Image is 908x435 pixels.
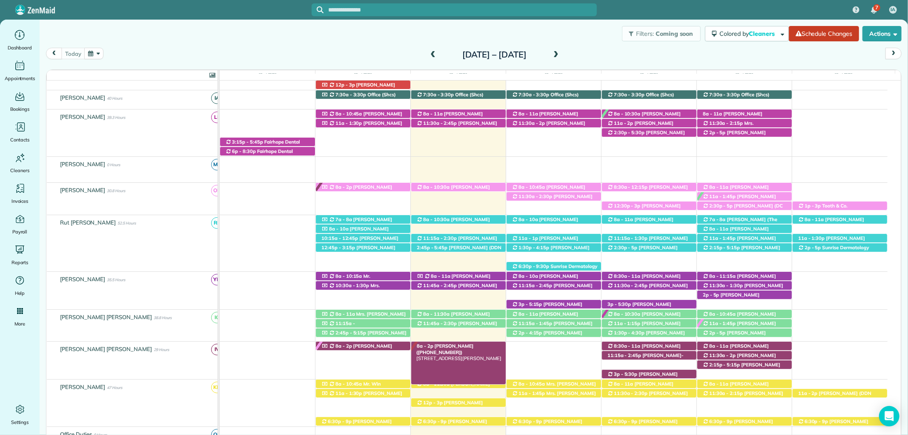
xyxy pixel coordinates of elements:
[862,26,902,41] button: Actions
[317,6,324,13] svg: Focus search
[10,135,29,144] span: Contacts
[613,311,641,317] span: 8a - 10:30a
[423,184,450,190] span: 8a - 10:30a
[507,109,601,118] div: [STREET_ADDRESS]
[518,282,553,288] span: 11:15a - 2:45p
[613,111,641,117] span: 8a - 10:30a
[702,226,769,238] span: [PERSON_NAME] ([PHONE_NUMBER])
[507,192,601,201] div: [STREET_ADDRESS]
[602,119,696,128] div: [STREET_ADDRESS]
[613,343,641,349] span: 8:30a - 11a
[607,184,688,196] span: [PERSON_NAME] ([PHONE_NUMBER])
[316,389,410,398] div: [STREET_ADDRESS]
[512,282,593,294] span: [PERSON_NAME] ([PHONE_NUMBER])
[613,371,638,377] span: 3p - 5:30p
[335,92,367,98] span: 7:30a - 3:30p
[416,343,434,349] span: 8a - 2p
[512,235,578,247] span: [PERSON_NAME] ([PHONE_NUMBER])
[702,381,769,393] span: [PERSON_NAME] ([PHONE_NUMBER])
[3,274,36,297] a: Help
[602,183,696,192] div: [STREET_ADDRESS][PERSON_NAME]
[602,90,696,99] div: 11940 [US_STATE] 181 - Fairhope, AL, 36532
[702,111,762,123] span: [PERSON_NAME] ([PHONE_NUMBER])
[518,216,538,222] span: 8a - 10a
[709,193,736,199] span: 11a - 1:45p
[335,120,363,126] span: 11a - 1:30p
[602,319,696,328] div: [STREET_ADDRESS]
[10,166,29,175] span: Cleaners
[423,282,457,288] span: 11:45a - 2:45p
[697,109,792,118] div: [STREET_ADDRESS]
[607,330,685,342] span: [PERSON_NAME] ([PHONE_NUMBER])
[411,234,506,243] div: [STREET_ADDRESS]
[613,381,634,387] span: 8a - 11a
[804,203,822,209] span: 1p - 3p
[518,184,546,190] span: 8a - 10:45a
[793,202,887,210] div: [STREET_ADDRESS]
[321,381,407,399] span: Mr. Win [PERSON_NAME] ([PHONE_NUMBER], [PHONE_NUMBER])
[512,245,590,256] span: [PERSON_NAME] ([PHONE_NUMBER])
[512,120,585,132] span: [PERSON_NAME] ([PHONE_NUMBER])
[423,216,450,222] span: 8a - 10:30a
[602,370,696,379] div: [STREET_ADDRESS]
[602,109,696,118] div: [STREET_ADDRESS]
[411,342,506,351] div: [STREET_ADDRESS][PERSON_NAME]
[709,381,729,387] span: 8a - 11a
[321,330,407,342] span: [PERSON_NAME] ([PHONE_NUMBER])
[709,235,736,241] span: 11a - 1:45p
[613,245,638,251] span: 2:30p - 5p
[423,111,443,117] span: 8a - 11a
[411,90,506,99] div: 11940 [US_STATE] 181 - Fairhope, AL, 36532
[335,343,352,349] span: 8a - 2p
[798,235,865,247] span: [PERSON_NAME] ([PHONE_NUMBER])
[15,289,25,297] span: Help
[512,263,598,275] span: Sunrise Dermatology ([PHONE_NUMBER])
[507,234,601,243] div: [STREET_ADDRESS]
[702,292,720,298] span: 2p - 5p
[416,282,497,294] span: [PERSON_NAME] ([PHONE_NUMBER])
[607,235,688,247] span: [PERSON_NAME] ([PHONE_NUMBER])
[232,139,264,145] span: 3:15p - 5:45p
[518,311,538,317] span: 8a - 11a
[607,273,681,285] span: [PERSON_NAME] ([PHONE_NUMBER])
[607,311,681,323] span: [PERSON_NAME] ([PHONE_NUMBER])
[3,243,36,267] a: Reports
[3,151,36,175] a: Cleaners
[702,193,776,205] span: [PERSON_NAME] ([PHONE_NUMBER])
[607,203,681,215] span: [PERSON_NAME] ([PHONE_NUMBER])
[697,360,792,369] div: [GEOGRAPHIC_DATA]
[316,243,410,252] div: [STREET_ADDRESS]
[709,320,736,326] span: 11a - 1:45p
[316,380,410,389] div: [STREET_ADDRESS]
[335,311,355,317] span: 8a - 11a
[316,319,410,328] div: [STREET_ADDRESS][PERSON_NAME]
[613,216,634,222] span: 8a - 11a
[865,1,883,20] div: 7 unread notifications
[321,82,395,94] span: [PERSON_NAME] ([PHONE_NUMBER])
[613,320,641,326] span: 11a - 1:15p
[416,235,497,247] span: [PERSON_NAME] ([PHONE_NUMBER])
[518,330,543,336] span: 2p - 4:15p
[798,235,825,241] span: 11a - 1:30p
[697,90,792,99] div: 11940 [US_STATE] 181 - Fairhope, AL, 36532
[518,381,546,387] span: 8a - 10:45a
[8,43,32,52] span: Dashboard
[709,245,741,251] span: 2:15p - 5:15p
[321,320,355,332] span: 11:15a - 2:15p
[507,328,601,337] div: [STREET_ADDRESS]
[321,235,358,241] span: 10:15a - 12:45p
[518,245,550,251] span: 1:30p - 4:15p
[697,243,792,252] div: [STREET_ADDRESS]
[709,203,733,209] span: 2:30p - 5p
[316,234,410,243] div: [STREET_ADDRESS]
[411,319,506,328] div: [STREET_ADDRESS]
[709,352,736,358] span: 11:30a - 2p
[507,319,601,328] div: [STREET_ADDRESS]
[335,381,363,387] span: 8a - 10:45a
[335,273,363,279] span: 8a - 10:15a
[602,342,696,351] div: [STREET_ADDRESS]
[702,343,769,355] span: [PERSON_NAME] ([PHONE_NUMBER])
[702,330,766,342] span: [PERSON_NAME] ([PHONE_NUMBER])
[518,111,538,117] span: 8a - 11a
[697,225,792,233] div: [STREET_ADDRESS]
